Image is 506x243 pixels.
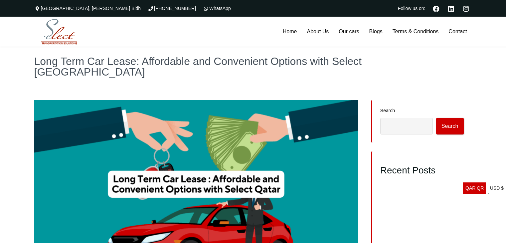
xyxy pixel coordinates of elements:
h1: Long Term Car Lease: Affordable and Convenient Options with Select [GEOGRAPHIC_DATA] [34,56,472,77]
a: WhatsApp [203,6,231,11]
a: Conquer Every Journey with the Best SUV Rental in [GEOGRAPHIC_DATA] – Your Complete Select Rent a... [380,182,463,197]
a: Home [278,17,302,47]
a: [PHONE_NUMBER] [147,6,196,11]
label: Search [380,108,464,113]
a: Instagram [460,5,472,12]
a: Unlock Stress-Free Travel with the #1 Car Rental Service in [GEOGRAPHIC_DATA] – Your Complete Sel... [380,199,458,218]
a: Linkedin [445,5,457,12]
a: Facebook [430,5,442,12]
a: QAR QR [463,182,486,194]
a: Blogs [364,17,388,47]
a: Contact [443,17,472,47]
img: Select Rent a Car [36,18,83,46]
a: About Us [302,17,334,47]
h2: Recent Posts [380,165,464,176]
a: USD $ [488,182,506,194]
button: Search [436,118,464,134]
a: Unlock Comfort & Space: Rent the Maxus G10 in [GEOGRAPHIC_DATA] [DATE]! [380,220,458,235]
a: Terms & Conditions [388,17,444,47]
a: Our cars [334,17,364,47]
